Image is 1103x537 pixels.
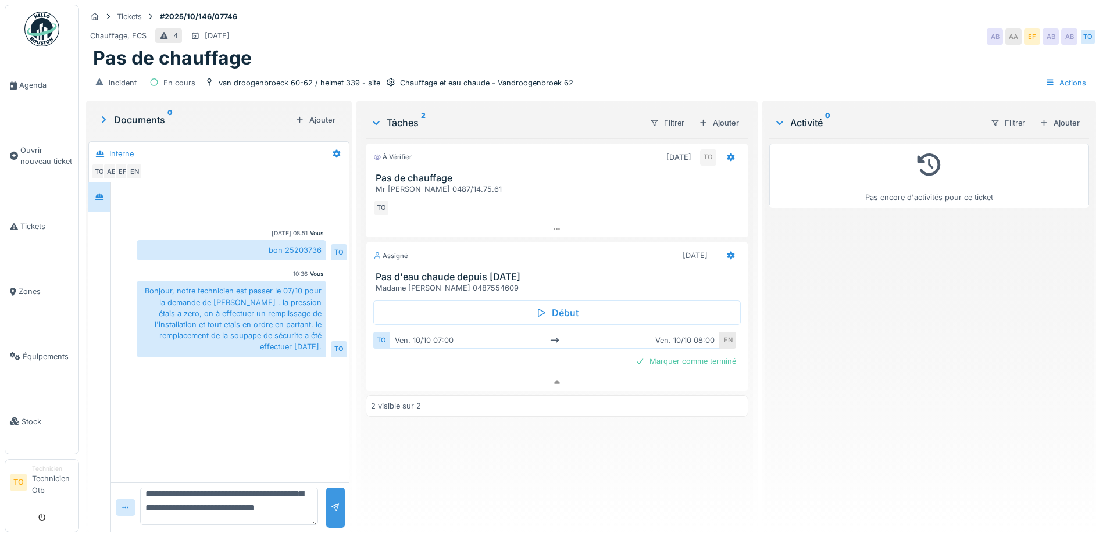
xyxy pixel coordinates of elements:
[20,145,74,167] span: Ouvrir nouveau ticket
[205,30,230,41] div: [DATE]
[1080,28,1096,45] div: TO
[24,12,59,46] img: Badge_color-CXgf-gQk.svg
[32,464,74,500] li: Technicien Otb
[19,286,74,297] span: Zones
[373,300,741,325] div: Début
[987,28,1003,45] div: AB
[23,351,74,362] span: Équipements
[376,184,743,195] div: Mr [PERSON_NAME] 0487/14.75.61
[694,115,744,131] div: Ajouter
[370,116,640,130] div: Tâches
[421,116,426,130] sup: 2
[371,400,421,411] div: 2 visible sur 2
[645,114,690,131] div: Filtrer
[376,271,743,282] h3: Pas d'eau chaude depuis [DATE]
[1024,28,1040,45] div: EF
[1061,28,1077,45] div: AB
[19,80,74,91] span: Agenda
[5,194,78,259] a: Tickets
[700,149,716,166] div: TO
[1040,74,1091,91] div: Actions
[825,116,830,130] sup: 0
[1043,28,1059,45] div: AB
[173,30,178,41] div: 4
[986,114,1030,131] div: Filtrer
[272,229,308,238] div: [DATE] 08:51
[167,113,173,127] sup: 0
[1005,28,1022,45] div: AA
[5,259,78,324] a: Zones
[373,200,390,216] div: TO
[20,221,74,232] span: Tickets
[373,332,390,349] div: TO
[5,324,78,389] a: Équipements
[291,112,340,128] div: Ajouter
[5,118,78,194] a: Ouvrir nouveau ticket
[155,11,242,22] strong: #2025/10/146/07746
[117,11,142,22] div: Tickets
[109,148,134,159] div: Interne
[137,281,326,357] div: Bonjour, notre technicien est passer le 07/10 pour la demande de [PERSON_NAME] . la pression étai...
[310,270,324,278] div: Vous
[115,163,131,180] div: EF
[32,464,74,473] div: Technicien
[90,30,147,41] div: Chauffage, ECS
[103,163,119,180] div: AB
[310,229,324,238] div: Vous
[720,332,736,349] div: EN
[126,163,142,180] div: EN
[91,163,108,180] div: TO
[10,474,27,491] li: TO
[400,77,573,88] div: Chauffage et eau chaude - Vandroogenbroek 62
[376,173,743,184] h3: Pas de chauffage
[631,353,741,369] div: Marquer comme terminé
[137,240,326,260] div: bon 25203736
[666,152,691,163] div: [DATE]
[331,244,347,260] div: TO
[22,416,74,427] span: Stock
[777,149,1081,203] div: Pas encore d'activités pour ce ticket
[109,77,137,88] div: Incident
[331,341,347,357] div: TO
[293,270,308,278] div: 10:36
[1035,115,1084,131] div: Ajouter
[390,332,720,349] div: ven. 10/10 07:00 ven. 10/10 08:00
[376,282,743,293] div: Madame [PERSON_NAME] 0487554609
[5,53,78,118] a: Agenda
[10,464,74,503] a: TO TechnicienTechnicien Otb
[373,152,412,162] div: À vérifier
[98,113,291,127] div: Documents
[373,251,408,261] div: Assigné
[93,47,252,69] h1: Pas de chauffage
[5,389,78,454] a: Stock
[683,250,708,261] div: [DATE]
[774,116,981,130] div: Activité
[219,77,380,88] div: van droogenbroeck 60-62 / helmet 339 - site
[163,77,195,88] div: En cours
